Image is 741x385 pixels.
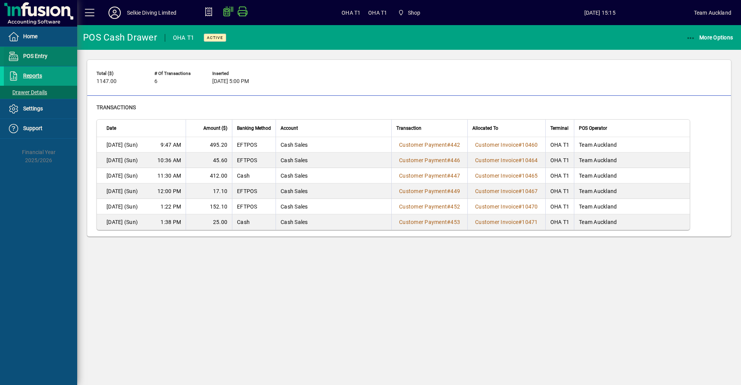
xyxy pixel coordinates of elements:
[186,183,232,199] td: 17.10
[186,137,232,153] td: 495.20
[203,124,227,132] span: Amount ($)
[522,142,538,148] span: 10460
[475,142,518,148] span: Customer Invoice
[574,153,690,168] td: Team Auckland
[186,199,232,214] td: 152.10
[107,156,138,164] span: [DATE] (Sun)
[276,137,391,153] td: Cash Sales
[408,7,421,19] span: Shop
[518,204,522,210] span: #
[157,187,181,195] span: 12:00 PM
[161,218,181,226] span: 1:38 PM
[472,124,498,132] span: Allocated To
[107,172,138,180] span: [DATE] (Sun)
[522,204,538,210] span: 10470
[475,219,518,225] span: Customer Invoice
[8,89,47,95] span: Drawer Details
[472,202,541,211] a: Customer Invoice#10470
[232,168,276,183] td: Cash
[276,183,391,199] td: Cash Sales
[574,199,690,214] td: Team Auckland
[107,203,138,210] span: [DATE] (Sun)
[447,173,450,179] span: #
[23,53,47,59] span: POS Entry
[157,156,181,164] span: 10:36 AM
[447,219,450,225] span: #
[281,124,298,132] span: Account
[472,156,541,165] a: Customer Invoice#10464
[186,153,232,168] td: 45.60
[450,204,460,210] span: 452
[545,199,574,214] td: OHA T1
[686,34,733,41] span: More Options
[399,188,447,194] span: Customer Payment
[157,172,181,180] span: 11:30 AM
[23,125,42,131] span: Support
[522,157,538,163] span: 10464
[154,71,201,76] span: # of Transactions
[518,188,522,194] span: #
[396,124,421,132] span: Transaction
[574,214,690,230] td: Team Auckland
[450,157,460,163] span: 446
[186,214,232,230] td: 25.00
[472,187,541,195] a: Customer Invoice#10467
[545,168,574,183] td: OHA T1
[102,6,127,20] button: Profile
[545,183,574,199] td: OHA T1
[276,214,391,230] td: Cash Sales
[475,188,518,194] span: Customer Invoice
[518,157,522,163] span: #
[83,31,157,44] div: POS Cash Drawer
[107,141,138,149] span: [DATE] (Sun)
[4,27,77,46] a: Home
[574,137,690,153] td: Team Auckland
[399,157,447,163] span: Customer Payment
[396,202,463,211] a: Customer Payment#452
[232,214,276,230] td: Cash
[518,142,522,148] span: #
[447,204,450,210] span: #
[399,173,447,179] span: Customer Payment
[107,124,116,132] span: Date
[396,187,463,195] a: Customer Payment#449
[4,47,77,66] a: POS Entry
[475,204,518,210] span: Customer Invoice
[684,31,735,44] button: More Options
[399,219,447,225] span: Customer Payment
[399,142,447,148] span: Customer Payment
[550,124,568,132] span: Terminal
[450,142,460,148] span: 442
[574,168,690,183] td: Team Auckland
[232,183,276,199] td: EFTPOS
[518,219,522,225] span: #
[450,173,460,179] span: 447
[545,153,574,168] td: OHA T1
[4,119,77,138] a: Support
[23,73,42,79] span: Reports
[96,71,143,76] span: Total ($)
[4,99,77,119] a: Settings
[579,124,607,132] span: POS Operator
[399,204,447,210] span: Customer Payment
[396,156,463,165] a: Customer Payment#446
[96,78,117,85] span: 1147.00
[545,214,574,230] td: OHA T1
[472,141,541,149] a: Customer Invoice#10460
[475,157,518,163] span: Customer Invoice
[107,187,138,195] span: [DATE] (Sun)
[23,105,43,112] span: Settings
[447,142,450,148] span: #
[276,168,391,183] td: Cash Sales
[4,86,77,99] a: Drawer Details
[447,157,450,163] span: #
[522,219,538,225] span: 10471
[212,71,259,76] span: Inserted
[395,6,423,20] span: Shop
[173,32,195,44] div: OHA T1
[127,7,177,19] div: Selkie Diving Limited
[232,199,276,214] td: EFTPOS
[23,33,37,39] span: Home
[472,171,541,180] a: Customer Invoice#10465
[396,171,463,180] a: Customer Payment#447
